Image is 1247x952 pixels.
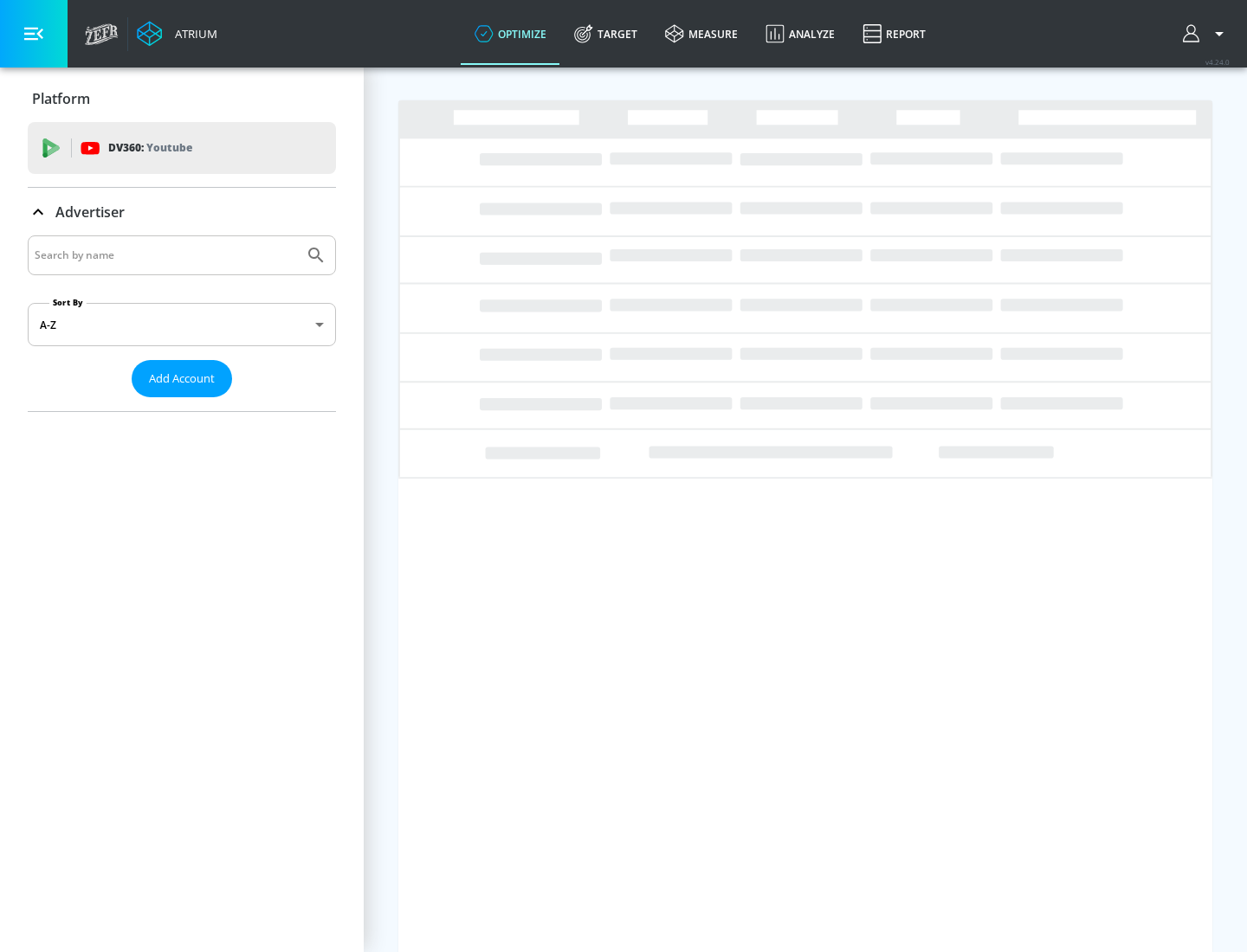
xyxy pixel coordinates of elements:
p: Platform [32,89,90,108]
a: Target [560,3,651,65]
p: DV360: [108,138,192,158]
div: Advertiser [28,188,336,236]
a: Report [849,3,940,65]
p: Advertiser [55,203,125,222]
div: A-Z [28,303,336,346]
div: Platform [28,74,336,123]
input: Search by name [35,244,297,267]
label: Sort By [49,297,87,308]
a: optimize [461,3,560,65]
nav: list of Advertiser [28,397,336,411]
a: Analyze [752,3,849,65]
button: Add Account [132,360,232,397]
a: Atrium [137,21,217,47]
div: DV360: Youtube [28,122,336,174]
div: Atrium [168,26,217,42]
span: Add Account [149,369,215,389]
span: v 4.24.0 [1205,57,1230,67]
p: Youtube [146,138,192,157]
div: Advertiser [28,235,336,411]
a: measure [651,3,752,65]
